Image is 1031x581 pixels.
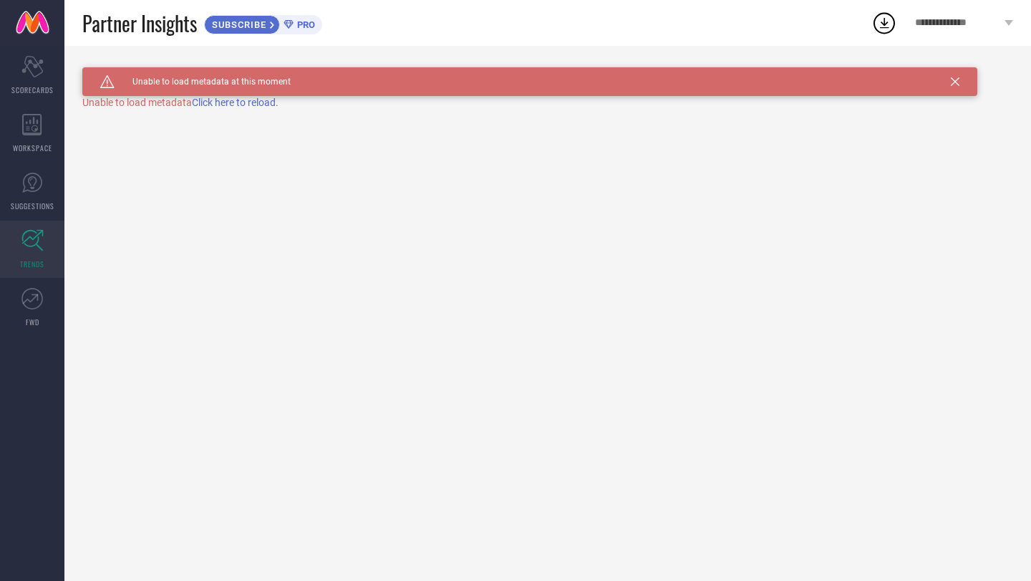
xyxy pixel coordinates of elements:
[192,97,279,108] span: Click here to reload.
[13,143,52,153] span: WORKSPACE
[11,85,54,95] span: SCORECARDS
[82,9,197,38] span: Partner Insights
[82,97,1013,108] div: Unable to load metadata
[204,11,322,34] a: SUBSCRIBEPRO
[26,317,39,327] span: FWD
[205,19,270,30] span: SUBSCRIBE
[294,19,315,30] span: PRO
[115,77,291,87] span: Unable to load metadata at this moment
[11,201,54,211] span: SUGGESTIONS
[871,10,897,36] div: Open download list
[20,259,44,269] span: TRENDS
[82,67,125,79] h1: TRENDS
